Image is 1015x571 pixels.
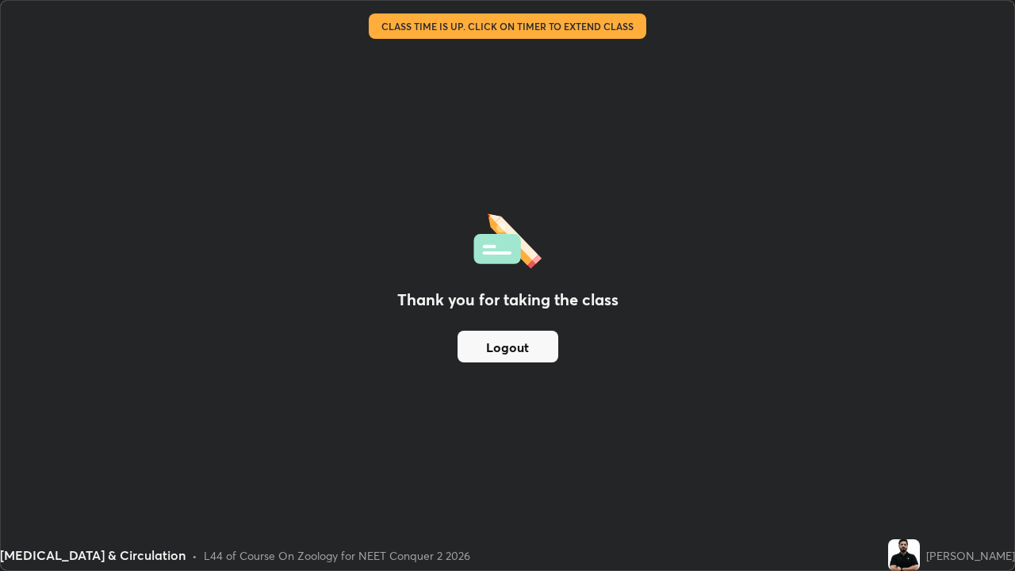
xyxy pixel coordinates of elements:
div: [PERSON_NAME] [926,547,1015,564]
h2: Thank you for taking the class [397,288,619,312]
img: offlineFeedback.1438e8b3.svg [473,209,542,269]
div: L44 of Course On Zoology for NEET Conquer 2 2026 [204,547,470,564]
button: Logout [458,331,558,362]
div: • [192,547,197,564]
img: 54f690991e824e6993d50b0d6a1f1dc5.jpg [888,539,920,571]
